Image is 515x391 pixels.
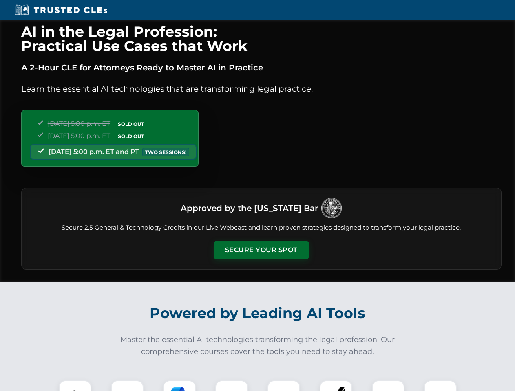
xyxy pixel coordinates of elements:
span: [DATE] 5:00 p.m. ET [48,132,110,140]
span: SOLD OUT [115,120,147,128]
p: Secure 2.5 General & Technology Credits in our Live Webcast and learn proven strategies designed ... [31,223,491,233]
img: Logo [321,198,342,218]
h2: Powered by Leading AI Tools [32,299,484,327]
span: SOLD OUT [115,132,147,141]
p: Learn the essential AI technologies that are transforming legal practice. [21,82,502,95]
p: A 2-Hour CLE for Attorneys Ready to Master AI in Practice [21,61,502,74]
button: Secure Your Spot [214,241,309,259]
span: [DATE] 5:00 p.m. ET [48,120,110,127]
p: Master the essential AI technologies transforming the legal profession. Our comprehensive courses... [115,334,400,358]
h1: AI in the Legal Profession: Practical Use Cases that Work [21,24,502,53]
img: Trusted CLEs [12,4,110,16]
h3: Approved by the [US_STATE] Bar [181,201,318,215]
